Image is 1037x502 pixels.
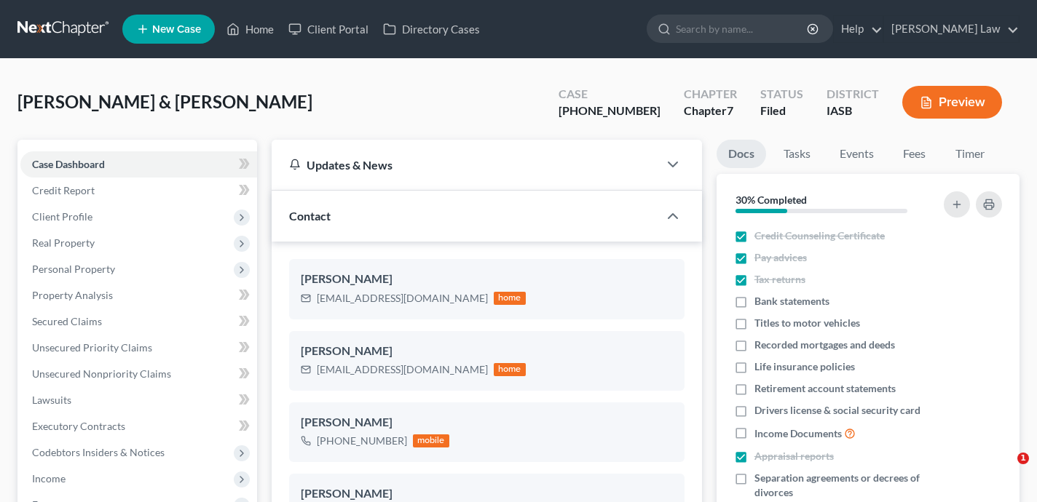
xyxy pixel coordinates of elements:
a: Lawsuits [20,387,257,413]
div: home [494,363,526,376]
div: [EMAIL_ADDRESS][DOMAIN_NAME] [317,291,488,306]
span: Appraisal reports [754,449,834,463]
div: Chapter [684,86,737,103]
a: Unsecured Nonpriority Claims [20,361,257,387]
span: Executory Contracts [32,420,125,432]
span: Personal Property [32,263,115,275]
input: Search by name... [676,15,809,42]
div: [PERSON_NAME] [301,343,673,360]
div: home [494,292,526,305]
span: Property Analysis [32,289,113,301]
div: [PERSON_NAME] [301,414,673,431]
div: [PHONE_NUMBER] [559,103,661,119]
iframe: Intercom live chat [987,453,1022,487]
a: Fees [891,140,938,168]
a: Home [219,16,281,42]
span: Codebtors Insiders & Notices [32,446,165,458]
span: Lawsuits [32,394,71,406]
span: Drivers license & social security card [754,403,920,418]
span: Life insurance policies [754,359,855,374]
div: [PERSON_NAME] [301,271,673,288]
a: Client Portal [281,16,376,42]
span: Pay advices [754,250,807,265]
button: Preview [902,86,1002,119]
a: Tasks [772,140,822,168]
a: Executory Contracts [20,413,257,439]
div: Chapter [684,103,737,119]
div: District [827,86,879,103]
a: Directory Cases [376,16,487,42]
span: Real Property [32,236,95,249]
span: Titles to motor vehicles [754,316,860,330]
a: Help [834,16,883,42]
span: Client Profile [32,210,92,223]
span: Unsecured Nonpriority Claims [32,367,171,380]
div: mobile [413,434,449,447]
a: Case Dashboard [20,151,257,178]
span: Tax returns [754,272,805,287]
a: Secured Claims [20,308,257,335]
a: Docs [717,140,766,168]
a: Timer [944,140,996,168]
a: [PERSON_NAME] Law [884,16,1019,42]
span: Income [32,472,66,485]
span: Recorded mortgages and deeds [754,338,895,352]
span: Bank statements [754,294,829,308]
strong: 30% Completed [736,194,807,206]
span: Separation agreements or decrees of divorces [754,471,931,500]
span: Retirement account statements [754,381,896,396]
span: New Case [152,24,201,35]
span: Credit Counseling Certificate [754,228,885,243]
a: Events [828,140,886,168]
div: IASB [827,103,879,119]
span: Contact [289,209,331,223]
div: Filed [760,103,803,119]
div: Status [760,86,803,103]
div: Case [559,86,661,103]
span: Credit Report [32,184,95,196]
a: Property Analysis [20,282,257,308]
span: Case Dashboard [32,158,105,170]
span: 7 [727,103,733,117]
span: [PERSON_NAME] & [PERSON_NAME] [17,91,312,112]
a: Credit Report [20,178,257,204]
span: Unsecured Priority Claims [32,341,152,354]
a: Unsecured Priority Claims [20,335,257,361]
span: 1 [1017,453,1029,464]
span: Secured Claims [32,315,102,327]
div: Updates & News [289,157,641,172]
div: [PHONE_NUMBER] [317,434,407,448]
span: Income Documents [754,426,842,441]
div: [EMAIL_ADDRESS][DOMAIN_NAME] [317,362,488,377]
